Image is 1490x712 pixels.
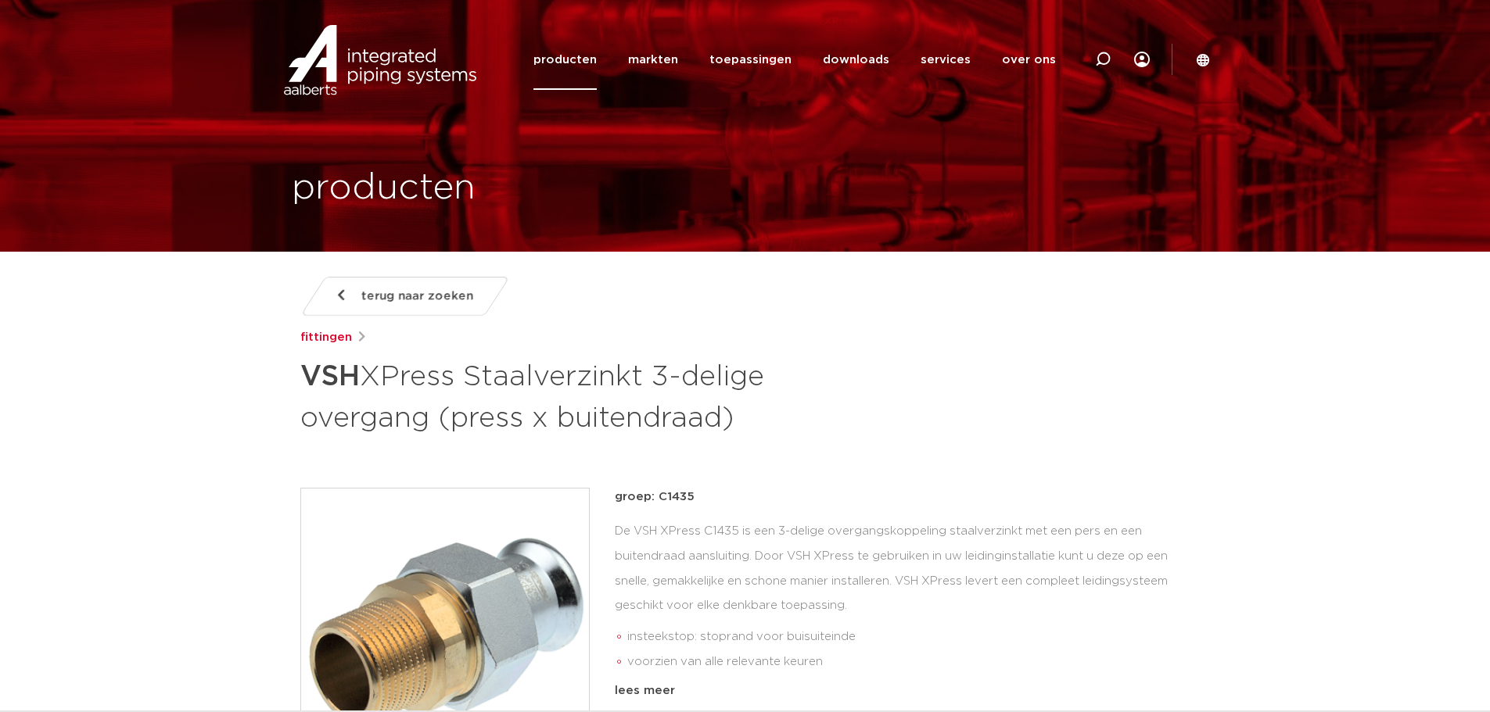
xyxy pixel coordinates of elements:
[627,649,1190,674] li: voorzien van alle relevante keuren
[823,30,889,90] a: downloads
[300,353,888,438] h1: XPress Staalverzinkt 3-delige overgang (press x buitendraad)
[300,277,509,316] a: terug naar zoeken
[533,30,597,90] a: producten
[300,363,360,391] strong: VSH
[921,30,971,90] a: services
[361,284,473,309] span: terug naar zoeken
[627,624,1190,649] li: insteekstop: stoprand voor buisuiteinde
[615,519,1190,675] div: De VSH XPress C1435 is een 3-delige overgangskoppeling staalverzinkt met een pers en een buitendr...
[615,488,1190,506] p: groep: C1435
[628,30,678,90] a: markten
[615,682,1190,700] div: lees meer
[709,30,792,90] a: toepassingen
[627,674,1190,699] li: Leak Before Pressed-functie
[1002,30,1056,90] a: over ons
[533,30,1056,90] nav: Menu
[292,163,476,213] h1: producten
[300,328,352,347] a: fittingen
